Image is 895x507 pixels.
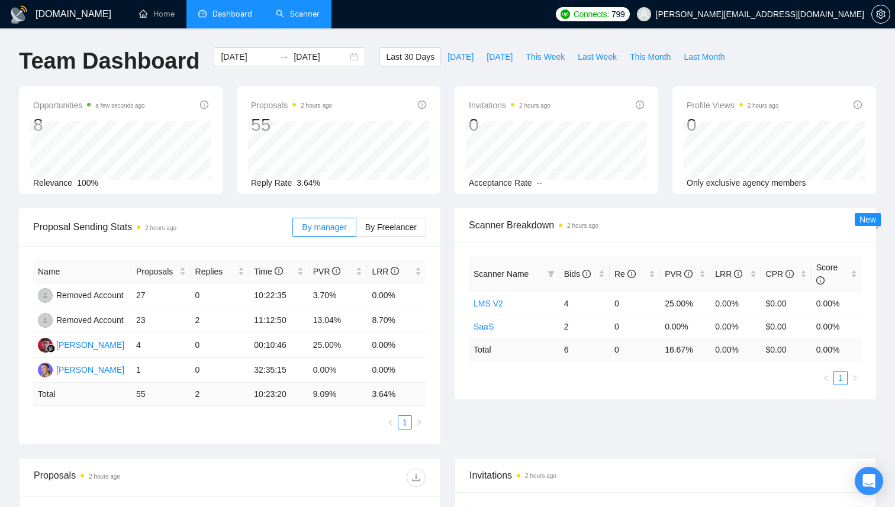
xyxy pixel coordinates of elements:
[519,102,550,109] time: 2 hours ago
[38,313,53,328] img: RA
[198,9,207,18] span: dashboard
[469,114,550,136] div: 0
[308,333,368,358] td: 25.00%
[33,178,72,188] span: Relevance
[816,263,838,285] span: Score
[687,178,806,188] span: Only exclusive agency members
[313,267,341,276] span: PVR
[480,47,519,66] button: [DATE]
[684,50,725,63] span: Last Month
[761,292,812,315] td: $0.00
[872,9,890,19] span: setting
[819,371,833,385] button: left
[851,374,858,382] span: right
[367,308,426,333] td: 8.70%
[559,338,610,361] td: 6
[139,9,175,19] a: homeHome
[871,5,890,24] button: setting
[418,101,426,109] span: info-circle
[416,419,423,426] span: right
[136,265,177,278] span: Proposals
[614,269,636,279] span: Re
[710,338,761,361] td: 0.00 %
[302,222,346,232] span: By manager
[412,415,426,430] button: right
[294,50,347,63] input: End date
[660,338,710,361] td: 16.67 %
[56,289,124,302] div: Removed Account
[33,114,145,136] div: 8
[854,101,862,109] span: info-circle
[131,283,191,308] td: 27
[308,283,368,308] td: 3.70%
[391,267,399,275] span: info-circle
[56,363,124,376] div: [PERSON_NAME]
[823,374,830,382] span: left
[279,52,289,62] span: to
[665,269,693,279] span: PVR
[38,364,124,374] a: BS[PERSON_NAME]
[33,260,131,283] th: Name
[611,8,624,21] span: 799
[308,383,368,406] td: 9.09 %
[687,98,779,112] span: Profile Views
[526,50,565,63] span: This Week
[474,269,529,279] span: Scanner Name
[684,270,693,278] span: info-circle
[386,50,434,63] span: Last 30 Days
[519,47,571,66] button: This Week
[33,219,292,234] span: Proposal Sending Stats
[441,47,480,66] button: [DATE]
[131,260,191,283] th: Proposals
[249,308,308,333] td: 11:12:50
[249,333,308,358] td: 00:10:46
[687,114,779,136] div: 0
[38,340,124,349] a: EG[PERSON_NAME]
[559,292,610,315] td: 4
[748,102,779,109] time: 2 hours ago
[131,358,191,383] td: 1
[871,9,890,19] a: setting
[785,270,794,278] span: info-circle
[38,338,53,353] img: EG
[191,283,250,308] td: 0
[251,178,292,188] span: Reply Rate
[213,9,252,19] span: Dashboard
[812,338,862,361] td: 0.00 %
[677,47,731,66] button: Last Month
[567,222,598,229] time: 2 hours ago
[275,267,283,275] span: info-circle
[279,52,289,62] span: swap-right
[254,267,282,276] span: Time
[448,50,474,63] span: [DATE]
[766,269,794,279] span: CPR
[398,416,411,429] a: 1
[191,308,250,333] td: 2
[19,47,199,75] h1: Team Dashboard
[610,315,660,338] td: 0
[710,315,761,338] td: 0.00%
[469,98,550,112] span: Invitations
[191,333,250,358] td: 0
[195,265,236,278] span: Replies
[610,292,660,315] td: 0
[819,371,833,385] li: Previous Page
[384,415,398,430] button: left
[372,267,399,276] span: LRR
[710,292,761,315] td: 0.00%
[715,269,742,279] span: LRR
[297,178,320,188] span: 3.64%
[221,50,275,63] input: Start date
[379,47,441,66] button: Last 30 Days
[9,5,28,24] img: logo
[308,358,368,383] td: 0.00%
[469,468,861,483] span: Invitations
[660,292,710,315] td: 25.00%
[630,50,671,63] span: This Month
[276,9,320,19] a: searchScanner
[33,383,131,406] td: Total
[859,215,876,224] span: New
[56,314,124,327] div: Removed Account
[131,333,191,358] td: 4
[734,270,742,278] span: info-circle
